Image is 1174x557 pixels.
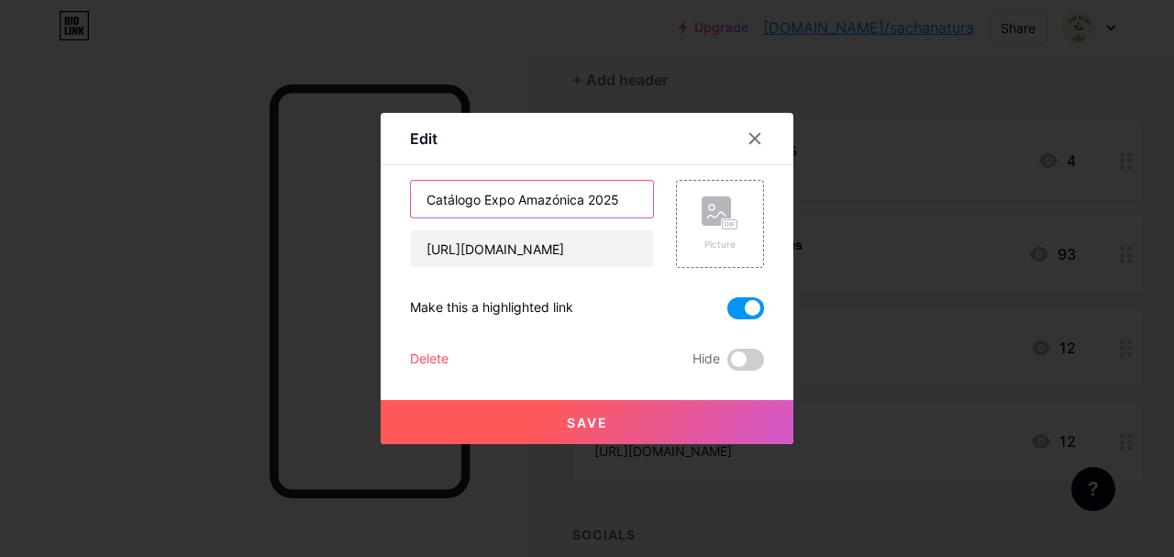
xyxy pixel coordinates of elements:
[410,349,449,371] div: Delete
[702,238,738,251] div: Picture
[411,181,653,217] input: Title
[567,415,608,430] span: Save
[410,297,573,319] div: Make this a highlighted link
[410,128,437,150] div: Edit
[692,349,720,371] span: Hide
[381,400,793,444] button: Save
[411,230,653,267] input: URL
